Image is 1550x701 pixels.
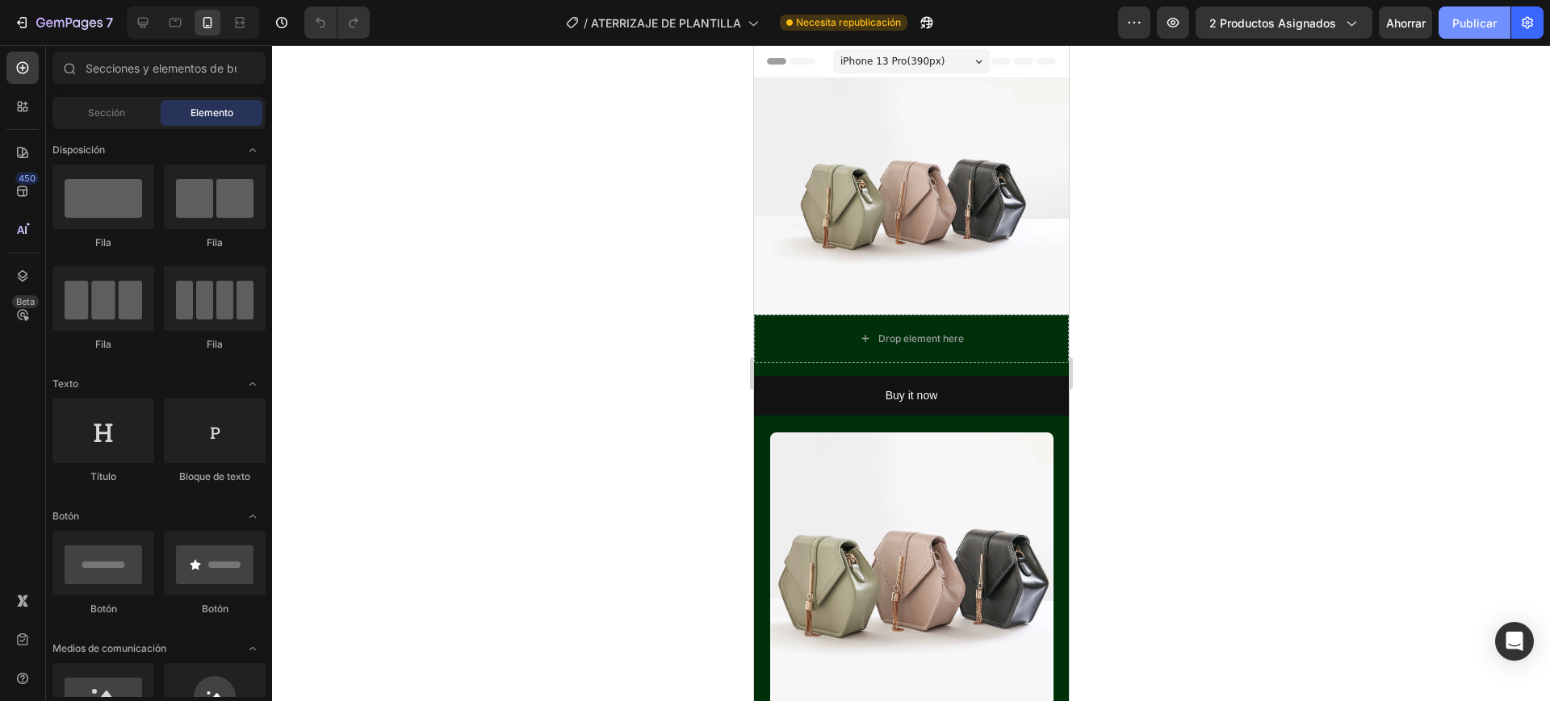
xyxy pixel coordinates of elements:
[240,636,266,661] span: Abrir palanca
[16,296,35,307] font: Beta
[754,45,1069,701] iframe: Área de diseño
[52,642,166,654] font: Medios de comunicación
[1386,16,1426,30] font: Ahorrar
[52,378,78,390] font: Texto
[90,603,117,615] font: Botón
[202,603,228,615] font: Botón
[240,503,266,529] span: Abrir palanca
[796,16,901,28] font: Necesita republicación
[1379,6,1432,39] button: Ahorrar
[95,236,111,248] font: Fila
[19,173,36,184] font: 450
[179,470,250,482] font: Bloque de texto
[584,16,588,30] font: /
[95,338,111,350] font: Fila
[191,106,233,119] font: Elemento
[1495,622,1534,661] div: Abrir Intercom Messenger
[591,16,741,30] font: ATERRIZAJE DE PLANTILLA
[207,236,223,248] font: Fila
[1439,6,1510,39] button: Publicar
[207,338,223,350] font: Fila
[6,6,120,39] button: 7
[90,470,116,482] font: Título
[304,6,370,39] div: Deshacer/Rehacer
[1196,6,1372,39] button: 2 productos asignados
[52,144,105,156] font: Disposición
[240,371,266,397] span: Abrir palanca
[1209,16,1336,30] font: 2 productos asignados
[240,137,266,163] span: Abrir palanca
[52,510,79,522] font: Botón
[88,106,125,119] font: Sección
[106,15,113,31] font: 7
[1452,16,1497,30] font: Publicar
[52,52,266,84] input: Secciones y elementos de búsqueda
